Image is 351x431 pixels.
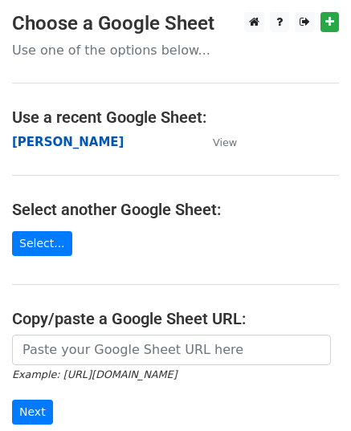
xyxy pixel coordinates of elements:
[12,42,339,59] p: Use one of the options below...
[12,335,331,365] input: Paste your Google Sheet URL here
[12,12,339,35] h3: Choose a Google Sheet
[12,368,177,380] small: Example: [URL][DOMAIN_NAME]
[271,354,351,431] iframe: Chat Widget
[12,400,53,425] input: Next
[12,108,339,127] h4: Use a recent Google Sheet:
[197,135,237,149] a: View
[12,200,339,219] h4: Select another Google Sheet:
[12,231,72,256] a: Select...
[12,309,339,328] h4: Copy/paste a Google Sheet URL:
[213,136,237,148] small: View
[12,135,124,149] a: [PERSON_NAME]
